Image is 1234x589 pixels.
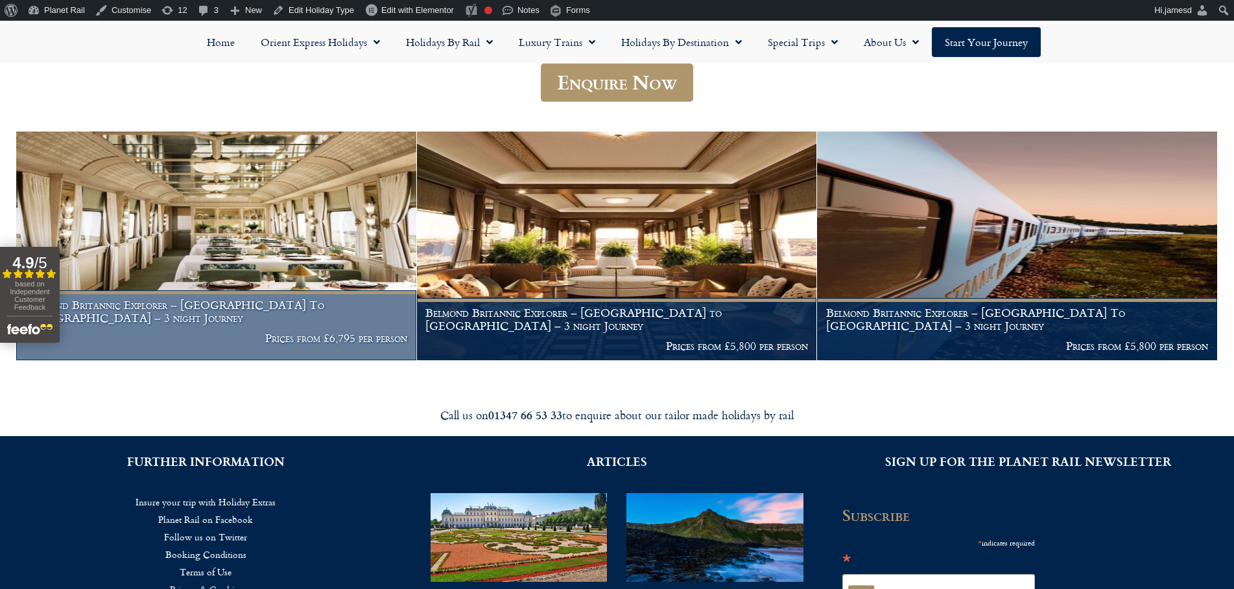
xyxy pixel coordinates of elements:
a: Booking Conditions [19,546,392,563]
a: About Us [851,27,932,57]
h2: ARTICLES [431,456,803,467]
h2: FURTHER INFORMATION [19,456,392,467]
div: indicates required [842,534,1036,550]
h1: Belmond Britannic Explorer – [GEOGRAPHIC_DATA] to [GEOGRAPHIC_DATA] – 3 night Journey [425,306,808,332]
nav: Menu [6,27,1228,57]
a: Belmond Britannic Explorer – [GEOGRAPHIC_DATA] To [GEOGRAPHIC_DATA] – 3 night Journey Prices from... [817,132,1218,361]
a: Holidays by Rail [393,27,506,57]
strong: 01347 66 53 33 [488,406,562,423]
a: Home [194,27,248,57]
span: jamesd [1165,5,1192,15]
p: Prices from £6,795 per person [25,332,408,345]
a: Terms of Use [19,563,392,581]
p: Prices from £5,800 per person [826,340,1209,352]
a: Start your Journey [932,27,1041,57]
h1: Belmond Britannic Explorer – [GEOGRAPHIC_DATA] To [GEOGRAPHIC_DATA] – 3 night Journey [826,306,1209,332]
a: Special Trips [755,27,851,57]
a: Enquire Now [541,64,693,102]
a: Planet Rail on Facebook [19,511,392,528]
a: Holidays by Destination [608,27,755,57]
div: Call us on to enquire about our tailor made holidays by rail [254,408,980,422]
h1: Belmond Britannic Explorer – [GEOGRAPHIC_DATA] To [GEOGRAPHIC_DATA] – 3 night Journey [25,299,408,324]
h2: SIGN UP FOR THE PLANET RAIL NEWSLETTER [842,456,1215,467]
p: Prices from £5,800 per person [425,340,808,352]
a: Luxury Trains [506,27,608,57]
a: Belmond Britannic Explorer – [GEOGRAPHIC_DATA] To [GEOGRAPHIC_DATA] – 3 night Journey Prices from... [16,132,417,361]
span: Edit with Elementor [381,5,454,15]
a: Orient Express Holidays [248,27,393,57]
h2: Subscribe [842,506,1043,524]
div: Focus keyphrase not set [484,6,492,14]
a: Follow us on Twitter [19,528,392,546]
a: Belmond Britannic Explorer – [GEOGRAPHIC_DATA] to [GEOGRAPHIC_DATA] – 3 night Journey Prices from... [417,132,818,361]
a: Insure your trip with Holiday Extras [19,493,392,511]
